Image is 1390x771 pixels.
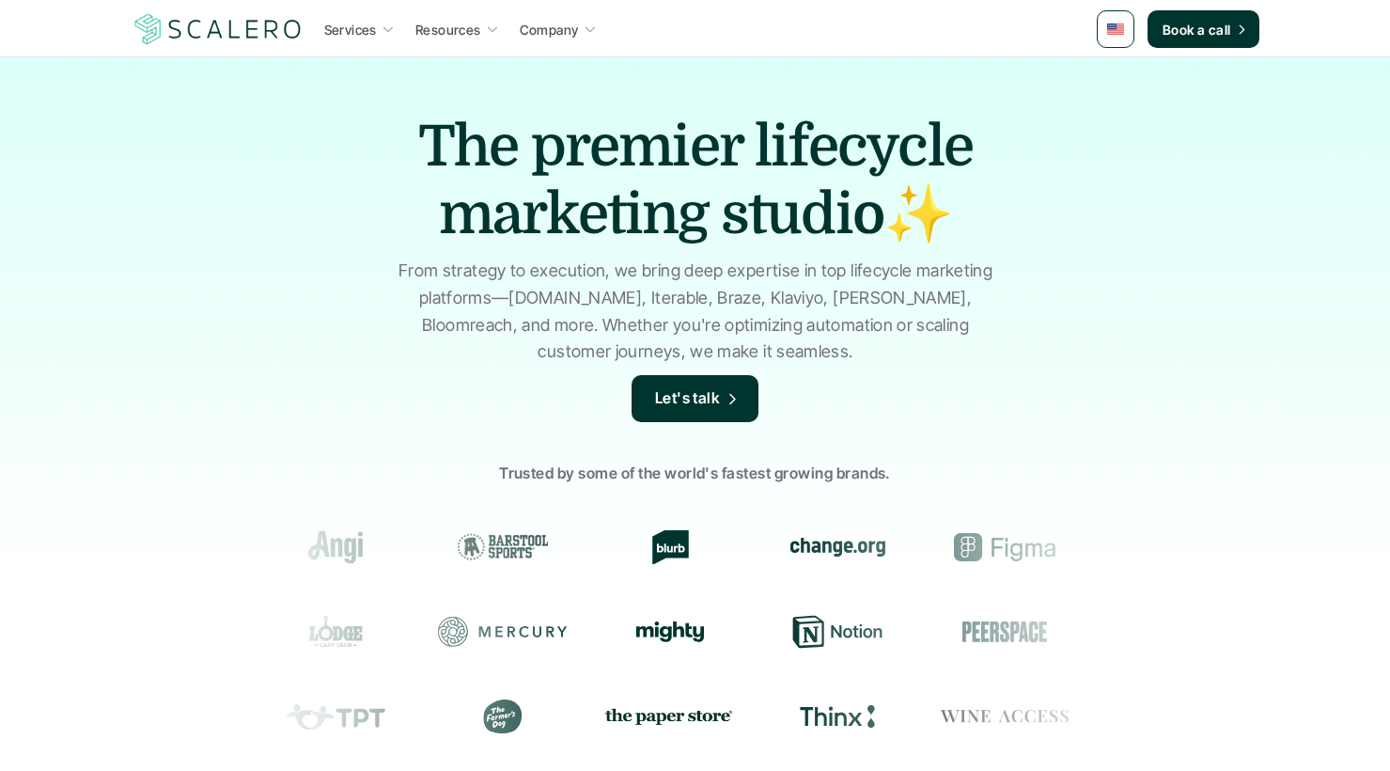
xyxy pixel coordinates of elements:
[940,530,1070,564] div: Figma
[324,20,377,39] p: Services
[271,530,400,564] div: Angi
[940,700,1070,733] div: Wine Access
[271,700,400,733] div: Teachers Pay Teachers
[940,615,1070,649] div: Peerspace
[773,615,902,649] div: Notion
[271,615,400,649] div: Lodge Cast Iron
[1163,20,1231,39] p: Book a call
[390,258,1001,366] p: From strategy to execution, we bring deep expertise in top lifecycle marketing platforms—[DOMAIN_...
[605,704,735,728] img: the paper store
[1127,536,1217,559] img: Groome
[605,530,735,564] div: Blurb
[438,700,568,733] div: The Farmer's Dog
[1107,700,1237,733] div: Prose
[132,11,305,47] img: Scalero company logo
[367,113,1024,248] h1: The premier lifecycle marketing studio✨
[632,375,759,422] a: Let's talk
[132,12,305,46] a: Scalero company logo
[438,530,568,564] div: Barstool
[605,622,735,642] div: Mighty Networks
[655,386,721,411] p: Let's talk
[520,20,579,39] p: Company
[1148,10,1259,48] a: Book a call
[773,700,902,733] div: Thinx
[438,615,568,649] div: Mercury
[1107,615,1237,649] div: Resy
[415,20,481,39] p: Resources
[773,530,902,564] div: change.org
